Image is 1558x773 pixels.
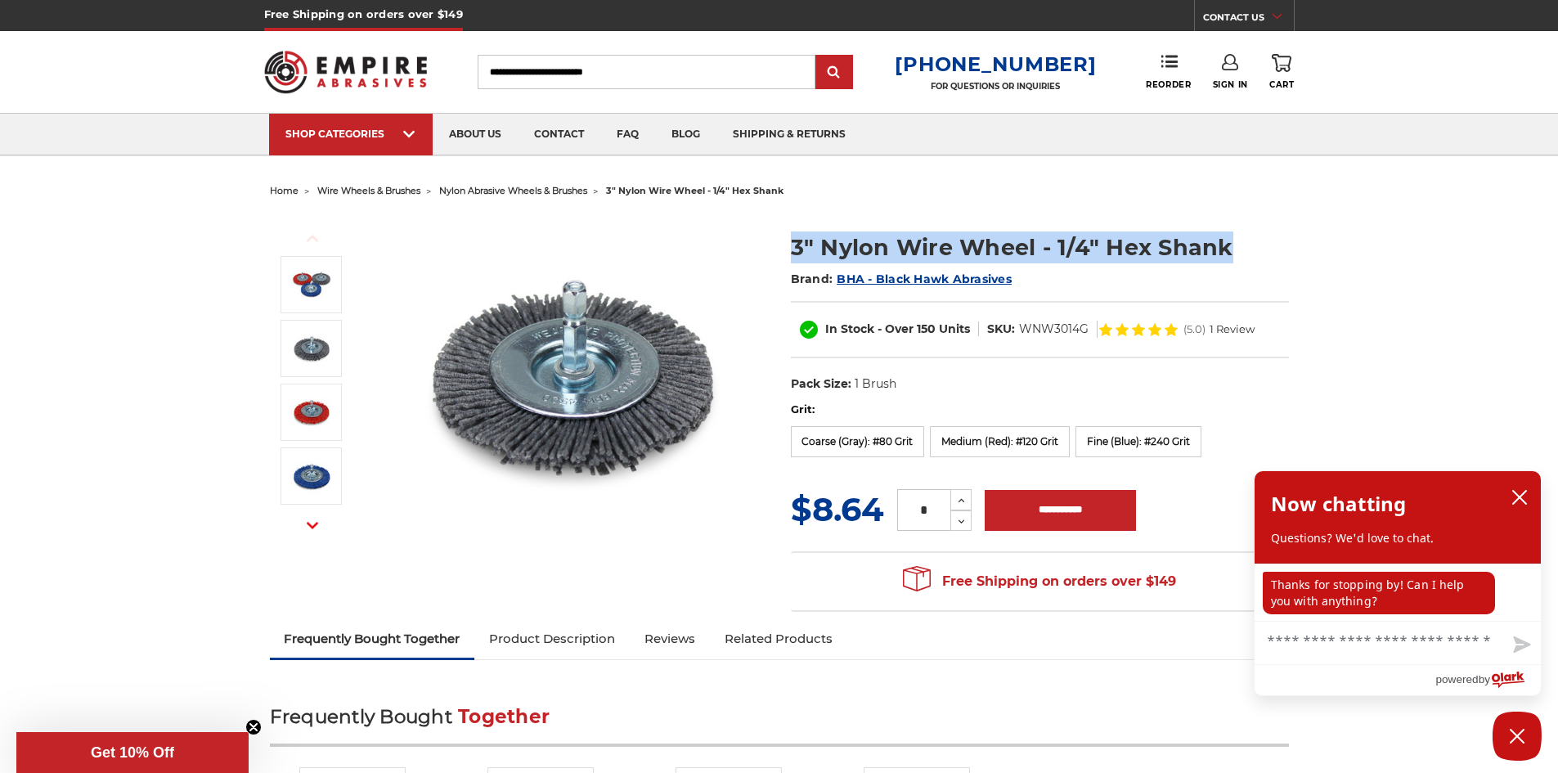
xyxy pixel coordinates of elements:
p: Questions? We'd love to chat. [1271,530,1524,546]
img: 3" Nylon Wire Wheel - 1/4" Hex Shank [291,328,332,369]
img: Empire Abrasives [264,40,428,104]
div: chat [1255,564,1541,621]
a: shipping & returns [716,114,862,155]
span: powered [1435,669,1478,690]
span: 1 Review [1210,324,1255,335]
span: 150 [917,321,936,336]
h1: 3" Nylon Wire Wheel - 1/4" Hex Shank [791,231,1289,263]
button: Close teaser [245,719,262,735]
a: Cart [1269,54,1294,90]
button: Close Chatbox [1493,712,1542,761]
span: Cart [1269,79,1294,90]
span: by [1479,669,1490,690]
span: Free Shipping on orders over $149 [903,565,1176,598]
a: blog [655,114,716,155]
span: Brand: [791,272,833,286]
label: Grit: [791,402,1289,418]
a: Product Description [474,621,630,657]
div: SHOP CATEGORIES [285,128,416,140]
span: 3" nylon wire wheel - 1/4" hex shank [606,185,783,196]
span: (5.0) [1183,324,1206,335]
a: home [270,185,299,196]
a: contact [518,114,600,155]
a: nylon abrasive wheels & brushes [439,185,587,196]
span: Together [458,705,550,728]
dd: WNW3014G [1019,321,1089,338]
h2: Now chatting [1271,488,1406,520]
div: Get 10% OffClose teaser [16,732,249,773]
a: about us [433,114,518,155]
p: FOR QUESTIONS OR INQUIRIES [895,81,1096,92]
input: Submit [818,56,851,89]
a: [PHONE_NUMBER] [895,52,1096,76]
a: Reviews [630,621,710,657]
button: Previous [293,221,332,256]
dd: 1 Brush [855,375,896,393]
a: Reorder [1146,54,1191,89]
span: - Over [878,321,914,336]
span: Sign In [1213,79,1248,90]
span: Reorder [1146,79,1191,90]
button: Next [293,508,332,543]
p: Thanks for stopping by! Can I help you with anything? [1263,572,1495,614]
span: Frequently Bought [270,705,452,728]
a: BHA - Black Hawk Abrasives [837,272,1012,286]
span: Get 10% Off [91,744,174,761]
dt: Pack Size: [791,375,851,393]
span: $8.64 [791,489,884,529]
a: CONTACT US [1203,8,1294,31]
a: wire wheels & brushes [317,185,420,196]
div: olark chatbox [1254,470,1542,696]
a: Powered by Olark [1435,665,1541,695]
img: 3" Nylon Wire Wheel - 1/4" Hex Shank [291,456,332,497]
img: 3" Nylon Wire Wheel - 1/4" Hex Shank [291,392,332,433]
dt: SKU: [987,321,1015,338]
a: faq [600,114,655,155]
img: Nylon Filament Wire Wheels with Hex Shank [291,264,332,305]
span: Units [939,321,970,336]
img: Nylon Filament Wire Wheels with Hex Shank [410,214,737,542]
a: Related Products [710,621,847,657]
button: close chatbox [1506,485,1533,510]
a: Frequently Bought Together [270,621,475,657]
button: Send message [1500,627,1541,664]
span: In Stock [825,321,874,336]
